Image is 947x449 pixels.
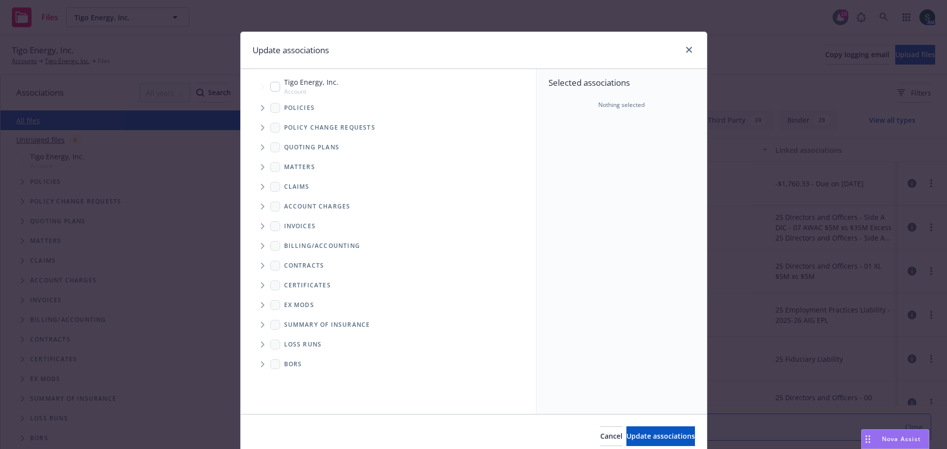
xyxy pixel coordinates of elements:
span: Nova Assist [882,435,921,443]
span: Update associations [626,431,695,441]
button: Cancel [600,426,622,446]
span: Summary of insurance [284,322,370,328]
span: Certificates [284,282,331,288]
span: Invoices [284,223,316,229]
span: Loss Runs [284,342,322,347]
span: Account charges [284,204,351,209]
span: Policy change requests [284,125,375,131]
h1: Update associations [253,44,329,57]
div: Drag to move [862,430,874,449]
span: Contracts [284,263,325,269]
div: Folder Tree Example [241,236,536,374]
span: Matters [284,164,315,170]
span: Account [284,87,338,96]
button: Update associations [626,426,695,446]
span: Ex Mods [284,302,314,308]
a: close [683,44,695,56]
span: Selected associations [548,77,695,89]
div: Tree Example [241,75,536,236]
span: Tigo Energy, Inc. [284,77,338,87]
span: Claims [284,184,310,190]
span: BORs [284,361,302,367]
button: Nova Assist [861,429,929,449]
span: Cancel [600,431,622,441]
span: Quoting plans [284,144,340,150]
span: Nothing selected [598,101,645,109]
span: Billing/Accounting [284,243,361,249]
span: Policies [284,105,315,111]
